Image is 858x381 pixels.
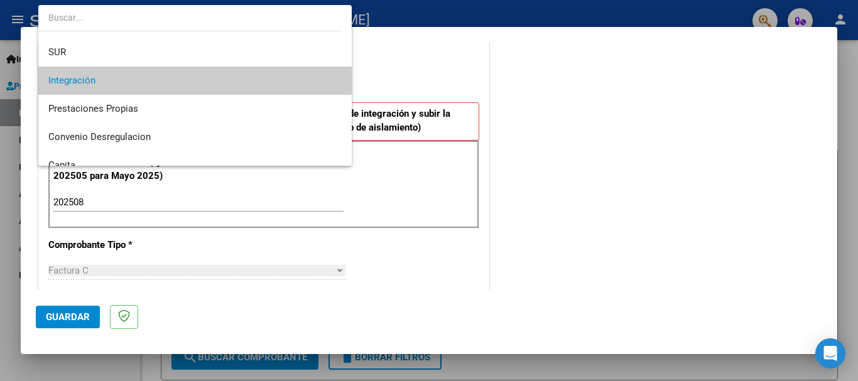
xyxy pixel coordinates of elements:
span: SUR [48,46,66,58]
span: Prestaciones Propias [48,103,138,114]
div: Open Intercom Messenger [815,338,845,368]
span: Integración [48,75,95,86]
span: Convenio Desregulacion [48,131,151,142]
span: Capita [48,159,75,171]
